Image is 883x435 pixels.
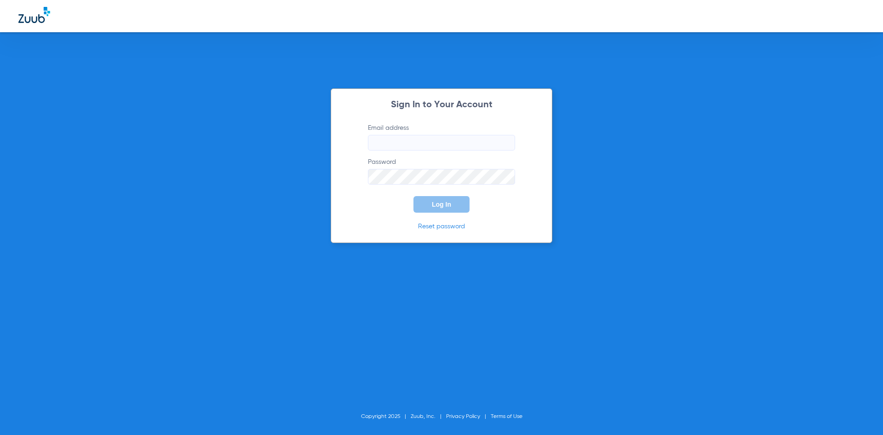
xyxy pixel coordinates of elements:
[491,414,522,419] a: Terms of Use
[361,412,411,421] li: Copyright 2025
[368,123,515,151] label: Email address
[411,412,446,421] li: Zuub, Inc.
[432,201,451,208] span: Log In
[368,135,515,151] input: Email address
[368,169,515,185] input: Password
[18,7,50,23] img: Zuub Logo
[446,414,480,419] a: Privacy Policy
[368,157,515,185] label: Password
[413,196,470,213] button: Log In
[418,223,465,230] a: Reset password
[354,100,529,110] h2: Sign In to Your Account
